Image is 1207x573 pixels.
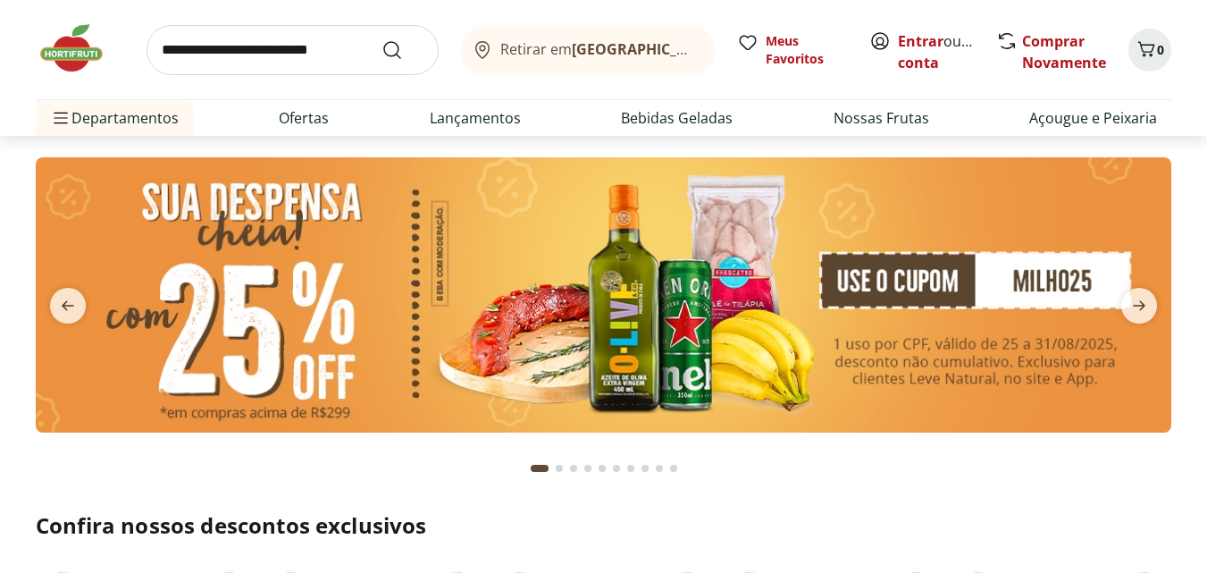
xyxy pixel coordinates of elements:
button: Go to page 3 from fs-carousel [566,447,581,490]
button: Go to page 6 from fs-carousel [609,447,624,490]
button: previous [36,288,100,324]
a: Açougue e Peixaria [1029,107,1157,129]
button: Retirar em[GEOGRAPHIC_DATA]/[GEOGRAPHIC_DATA] [460,25,716,75]
button: Current page from fs-carousel [527,447,552,490]
a: Bebidas Geladas [621,107,733,129]
button: next [1107,288,1171,324]
input: search [147,25,439,75]
span: ou [898,30,977,73]
a: Criar conta [898,31,996,72]
h2: Confira nossos descontos exclusivos [36,511,1171,540]
a: Meus Favoritos [737,32,848,68]
a: Ofertas [279,107,329,129]
button: Menu [50,97,71,139]
img: Hortifruti [36,21,125,75]
a: Nossas Frutas [834,107,929,129]
button: Carrinho [1128,29,1171,72]
button: Go to page 5 from fs-carousel [595,447,609,490]
b: [GEOGRAPHIC_DATA]/[GEOGRAPHIC_DATA] [572,39,873,59]
button: Go to page 10 from fs-carousel [666,447,681,490]
button: Go to page 4 from fs-carousel [581,447,595,490]
button: Go to page 2 from fs-carousel [552,447,566,490]
span: Departamentos [50,97,179,139]
button: Go to page 7 from fs-carousel [624,447,638,490]
button: Go to page 9 from fs-carousel [652,447,666,490]
span: 0 [1157,41,1164,58]
button: Go to page 8 from fs-carousel [638,447,652,490]
span: Meus Favoritos [766,32,848,68]
a: Lançamentos [430,107,521,129]
span: Retirar em [500,41,698,57]
button: Submit Search [381,39,424,61]
a: Entrar [898,31,943,51]
img: cupom [36,157,1171,433]
a: Comprar Novamente [1022,31,1106,72]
